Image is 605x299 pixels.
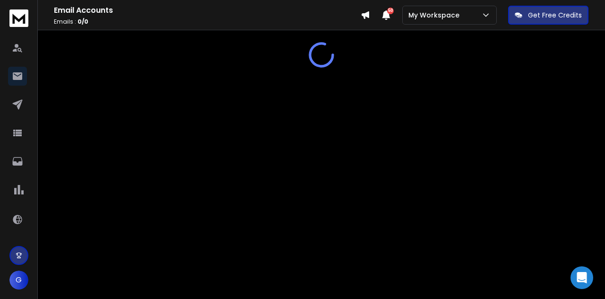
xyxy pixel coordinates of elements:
[387,8,394,14] span: 50
[570,266,593,289] div: Open Intercom Messenger
[9,9,28,27] img: logo
[78,18,88,26] span: 0 / 0
[54,18,361,26] p: Emails :
[408,10,463,20] p: My Workspace
[528,10,582,20] p: Get Free Credits
[54,5,361,16] h1: Email Accounts
[9,271,28,290] button: G
[508,6,588,25] button: Get Free Credits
